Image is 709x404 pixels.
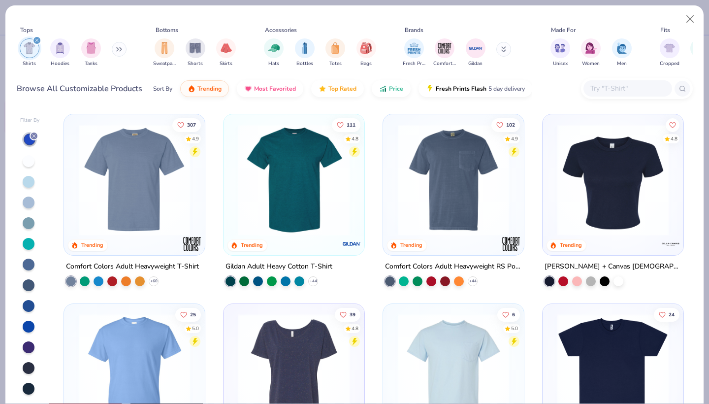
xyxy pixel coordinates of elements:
[153,60,176,67] span: Sweatpants
[352,325,358,332] div: 4.8
[612,38,632,67] div: filter for Men
[182,234,202,254] img: Comfort Colors logo
[468,60,483,67] span: Gildan
[176,307,201,321] button: Like
[403,38,425,67] button: filter button
[153,38,176,67] div: filter for Sweatpants
[328,85,356,93] span: Top Rated
[325,38,345,67] button: filter button
[616,42,627,54] img: Men Image
[497,307,520,321] button: Like
[153,38,176,67] button: filter button
[660,38,679,67] div: filter for Cropped
[654,307,679,321] button: Like
[310,278,317,284] span: + 44
[469,278,476,284] span: + 44
[188,122,196,127] span: 307
[466,38,485,67] div: filter for Gildan
[156,26,178,34] div: Bottoms
[221,42,232,54] img: Skirts Image
[407,41,421,56] img: Fresh Prints Image
[50,38,70,67] button: filter button
[342,234,361,254] img: Gildan logo
[23,60,36,67] span: Shirts
[356,38,376,67] button: filter button
[581,38,601,67] button: filter button
[393,124,514,236] img: 031592d2-52ec-4cf0-9b49-180206213908
[585,42,597,54] img: Women Image
[325,38,345,67] div: filter for Totes
[389,85,403,93] span: Price
[660,26,670,34] div: Fits
[191,312,196,317] span: 25
[24,42,35,54] img: Shirts Image
[552,124,674,236] img: 8f276ba5-c393-4181-b458-3fddca602df7
[437,41,452,56] img: Comfort Colors Image
[550,38,570,67] div: filter for Unisex
[173,118,201,132] button: Like
[17,83,142,95] div: Browse All Customizable Products
[268,42,280,54] img: Hats Image
[85,60,97,67] span: Tanks
[190,42,201,54] img: Shorts Image
[553,60,568,67] span: Unisex
[660,60,679,67] span: Cropped
[466,38,485,67] button: filter button
[86,42,97,54] img: Tanks Image
[20,117,40,124] div: Filter By
[319,85,326,93] img: TopRated.gif
[356,38,376,67] div: filter for Bags
[426,85,434,93] img: flash.gif
[20,38,39,67] button: filter button
[329,60,342,67] span: Totes
[81,38,101,67] button: filter button
[159,42,170,54] img: Sweatpants Image
[81,38,101,67] div: filter for Tanks
[188,85,195,93] img: trending.gif
[254,85,296,93] span: Most Favorited
[347,122,355,127] span: 111
[405,26,423,34] div: Brands
[220,60,232,67] span: Skirts
[551,26,576,34] div: Made For
[433,38,456,67] div: filter for Comfort Colors
[612,38,632,67] button: filter button
[197,85,222,93] span: Trending
[582,60,600,67] span: Women
[55,42,65,54] img: Hoodies Image
[296,60,313,67] span: Bottles
[491,118,520,132] button: Like
[550,38,570,67] button: filter button
[264,38,284,67] button: filter button
[385,261,522,273] div: Comfort Colors Adult Heavyweight RS Pocket T-Shirt
[332,118,360,132] button: Like
[74,124,195,236] img: 39a9d8a6-a61a-495d-9a6e-c3915a378164
[264,38,284,67] div: filter for Hats
[660,234,680,254] img: Bella + Canvas logo
[589,83,665,94] input: Try "T-Shirt"
[681,10,700,29] button: Close
[511,135,518,142] div: 4.9
[488,83,525,95] span: 5 day delivery
[66,261,199,273] div: Comfort Colors Adult Heavyweight T-Shirt
[186,38,205,67] div: filter for Shorts
[403,60,425,67] span: Fresh Prints
[226,261,332,273] div: Gildan Adult Heavy Cotton T-Shirt
[671,135,677,142] div: 4.8
[295,38,315,67] div: filter for Bottles
[554,42,566,54] img: Unisex Image
[468,41,483,56] img: Gildan Image
[360,60,372,67] span: Bags
[419,80,532,97] button: Fresh Prints Flash5 day delivery
[433,60,456,67] span: Comfort Colors
[330,42,341,54] img: Totes Image
[545,261,681,273] div: [PERSON_NAME] + Canvas [DEMOGRAPHIC_DATA]' Micro Ribbed Baby Tee
[311,80,364,97] button: Top Rated
[265,26,297,34] div: Accessories
[433,38,456,67] button: filter button
[299,42,310,54] img: Bottles Image
[237,80,303,97] button: Most Favorited
[669,312,675,317] span: 24
[617,60,627,67] span: Men
[20,38,39,67] div: filter for Shirts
